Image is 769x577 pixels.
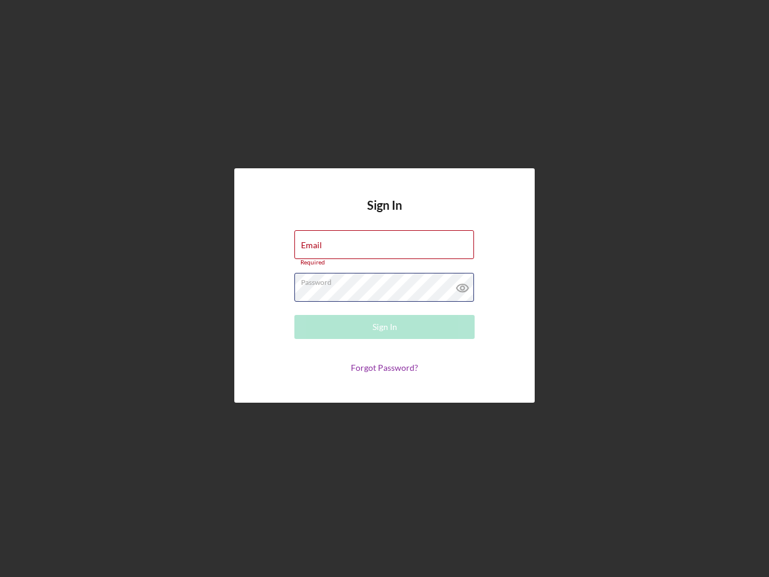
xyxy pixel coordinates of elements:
div: Sign In [372,315,397,339]
a: Forgot Password? [351,362,418,373]
label: Password [301,273,474,287]
div: Required [294,259,475,266]
h4: Sign In [367,198,402,230]
button: Sign In [294,315,475,339]
label: Email [301,240,322,250]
